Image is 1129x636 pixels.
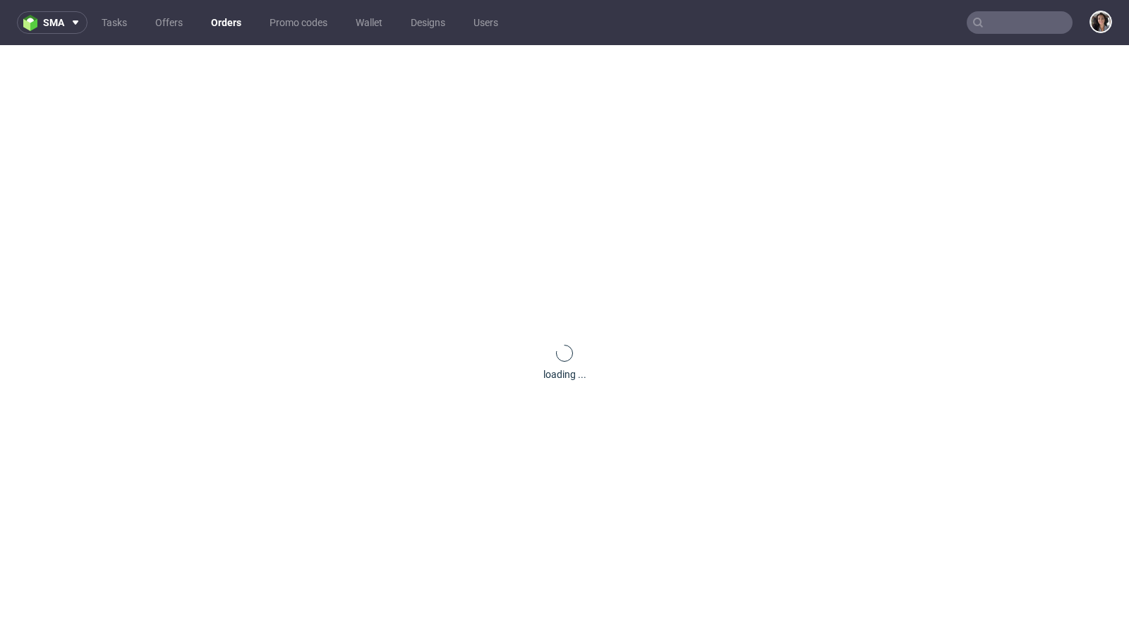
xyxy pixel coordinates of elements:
[17,11,87,34] button: sma
[261,11,336,34] a: Promo codes
[465,11,507,34] a: Users
[543,367,586,381] div: loading ...
[23,15,43,31] img: logo
[402,11,454,34] a: Designs
[43,18,64,27] span: sma
[147,11,191,34] a: Offers
[203,11,250,34] a: Orders
[93,11,135,34] a: Tasks
[1091,12,1111,32] img: Moreno Martinez Cristina
[347,11,391,34] a: Wallet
